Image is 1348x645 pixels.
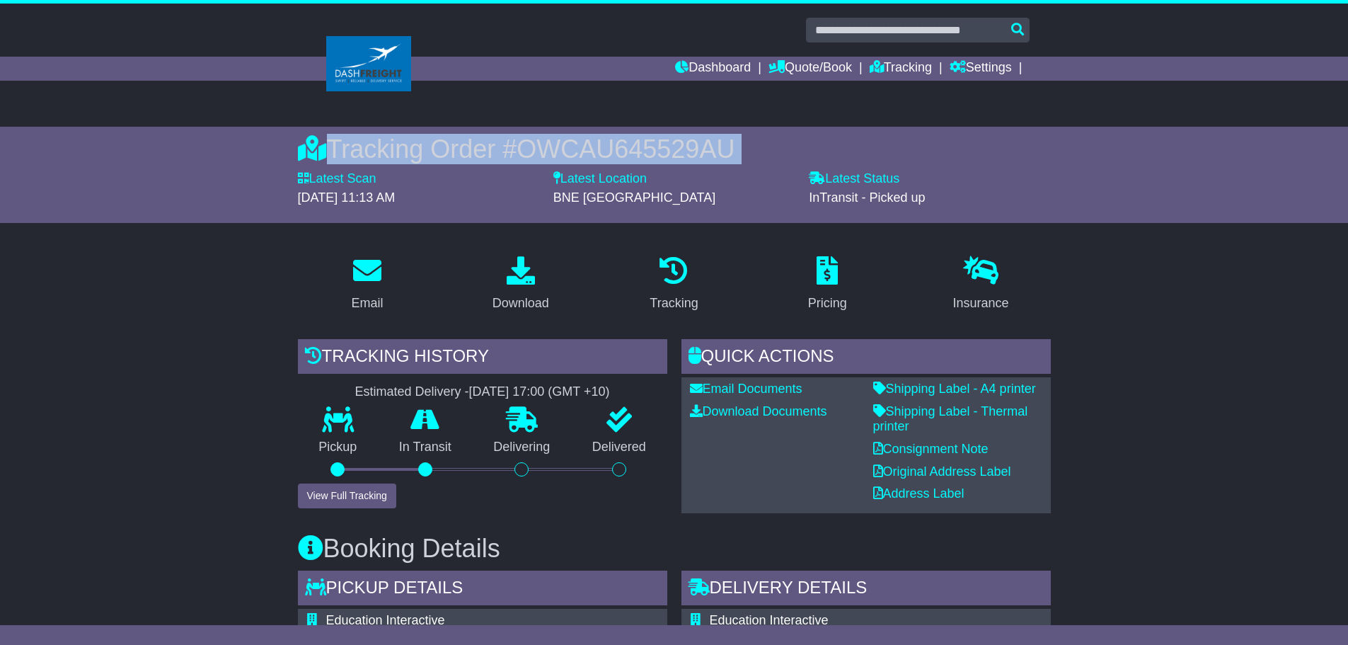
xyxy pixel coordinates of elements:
[650,294,698,313] div: Tracking
[809,190,925,205] span: InTransit - Picked up
[950,57,1012,81] a: Settings
[873,442,989,456] a: Consignment Note
[298,571,667,609] div: Pickup Details
[710,613,829,627] span: Education Interactive
[298,384,667,400] div: Estimated Delivery -
[298,134,1051,164] div: Tracking Order #
[799,251,856,318] a: Pricing
[351,294,383,313] div: Email
[681,339,1051,377] div: Quick Actions
[873,464,1011,479] a: Original Address Label
[342,251,392,318] a: Email
[873,486,964,501] a: Address Label
[768,57,852,81] a: Quote/Book
[808,294,847,313] div: Pricing
[944,251,1018,318] a: Insurance
[690,404,827,418] a: Download Documents
[469,384,610,400] div: [DATE] 17:00 (GMT +10)
[378,440,473,455] p: In Transit
[553,190,715,205] span: BNE [GEOGRAPHIC_DATA]
[298,339,667,377] div: Tracking history
[298,484,396,508] button: View Full Tracking
[809,171,899,187] label: Latest Status
[873,404,1028,434] a: Shipping Label - Thermal printer
[298,535,1051,563] h3: Booking Details
[298,190,396,205] span: [DATE] 11:13 AM
[675,57,751,81] a: Dashboard
[873,382,1036,396] a: Shipping Label - A4 printer
[640,251,707,318] a: Tracking
[298,171,376,187] label: Latest Scan
[517,135,735,164] span: OWCAU645529AU
[492,294,549,313] div: Download
[553,171,647,187] label: Latest Location
[483,251,558,318] a: Download
[681,571,1051,609] div: Delivery Details
[298,440,379,455] p: Pickup
[870,57,932,81] a: Tracking
[953,294,1009,313] div: Insurance
[690,382,802,396] a: Email Documents
[473,440,572,455] p: Delivering
[571,440,667,455] p: Delivered
[326,613,445,627] span: Education Interactive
